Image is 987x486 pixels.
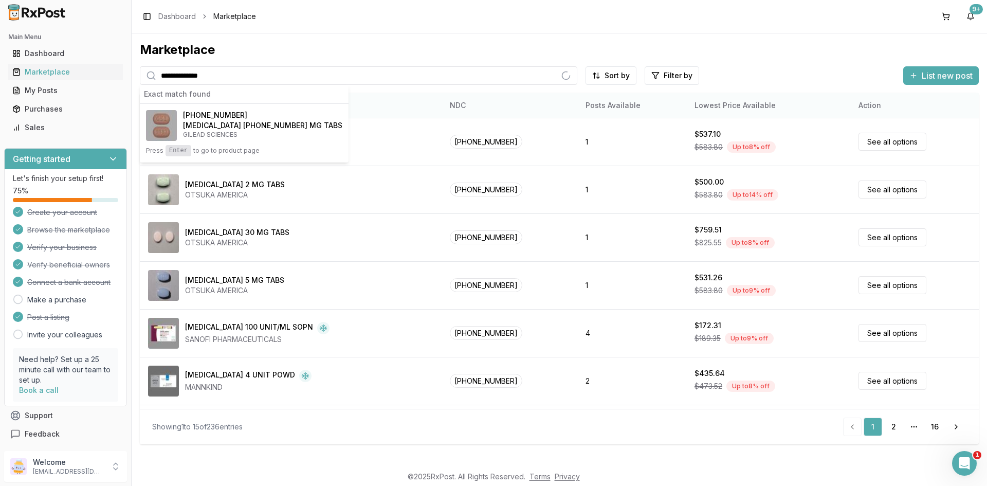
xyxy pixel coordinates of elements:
[185,227,289,238] div: [MEDICAL_DATA] 30 MG TABS
[4,406,127,425] button: Support
[10,458,27,475] img: User avatar
[529,472,551,481] a: Terms
[577,166,686,213] td: 1
[694,320,721,331] div: $172.31
[858,324,926,342] a: See all options
[450,135,522,149] span: [PHONE_NUMBER]
[27,312,69,322] span: Post a listing
[903,71,979,82] a: List new post
[8,81,123,100] a: My Posts
[726,381,775,392] div: Up to 8 % off
[450,326,522,340] span: [PHONE_NUMBER]
[4,101,127,117] button: Purchases
[12,67,119,77] div: Marketplace
[13,153,70,165] h3: Getting started
[152,422,243,432] div: Showing 1 to 15 of 236 entries
[694,129,721,139] div: $537.10
[166,145,191,156] kbd: Enter
[884,418,903,436] a: 2
[4,82,127,99] button: My Posts
[686,93,850,118] th: Lowest Price Available
[185,334,330,345] div: SANOFI PHARMACEUTICALS
[694,142,723,152] span: $583.80
[148,318,179,349] img: Admelog SoloStar 100 UNIT/ML SOPN
[555,472,580,481] a: Privacy
[858,276,926,294] a: See all options
[864,418,882,436] a: 1
[450,374,522,388] span: [PHONE_NUMBER]
[577,93,686,118] th: Posts Available
[858,372,926,390] a: See all options
[185,370,295,382] div: [MEDICAL_DATA] 4 UNIT POWD
[8,63,123,81] a: Marketplace
[4,425,127,443] button: Feedback
[858,133,926,151] a: See all options
[12,48,119,59] div: Dashboard
[4,64,127,80] button: Marketplace
[185,275,284,285] div: [MEDICAL_DATA] 5 MG TABS
[148,270,179,301] img: Abilify 5 MG TABS
[694,238,722,248] span: $825.55
[664,70,692,81] span: Filter by
[13,186,28,196] span: 75 %
[148,174,179,205] img: Abilify 2 MG TABS
[12,122,119,133] div: Sales
[27,260,110,270] span: Verify beneficial owners
[146,110,177,141] img: Biktarvy 50-200-25 MG TABS
[970,4,983,14] div: 9+
[19,386,59,394] a: Book a call
[27,295,86,305] a: Make a purchase
[12,85,119,96] div: My Posts
[586,66,636,85] button: Sort by
[605,70,630,81] span: Sort by
[727,141,776,153] div: Up to 8 % off
[858,228,926,246] a: See all options
[4,119,127,136] button: Sales
[140,104,349,163] button: Biktarvy 50-200-25 MG TABS[PHONE_NUMBER][MEDICAL_DATA] [PHONE_NUMBER] MG TABSGILEAD SCIENCESPress...
[213,11,256,22] span: Marketplace
[727,189,778,201] div: Up to 14 % off
[8,100,123,118] a: Purchases
[694,368,725,379] div: $435.64
[148,222,179,253] img: Abilify 30 MG TABS
[158,11,196,22] a: Dashboard
[843,418,966,436] nav: pagination
[12,104,119,114] div: Purchases
[33,457,104,467] p: Welcome
[185,179,285,190] div: [MEDICAL_DATA] 2 MG TABS
[946,418,966,436] a: Go to next page
[185,238,289,248] div: OTSUKA AMERICA
[645,66,699,85] button: Filter by
[146,147,163,155] span: Press
[183,110,247,120] span: [PHONE_NUMBER]
[694,381,722,391] span: $473.52
[450,278,522,292] span: [PHONE_NUMBER]
[694,177,724,187] div: $500.00
[140,42,979,58] div: Marketplace
[33,467,104,476] p: [EMAIL_ADDRESS][DOMAIN_NAME]
[694,285,723,296] span: $583.80
[694,225,722,235] div: $759.51
[694,190,723,200] span: $583.80
[952,451,977,476] iframe: Intercom live chat
[148,366,179,397] img: Afrezza 4 UNIT POWD
[725,333,774,344] div: Up to 9 % off
[183,131,342,139] p: GILEAD SCIENCES
[577,213,686,261] td: 1
[922,69,973,82] span: List new post
[577,309,686,357] td: 4
[185,322,313,334] div: [MEDICAL_DATA] 100 UNIT/ML SOPN
[850,93,979,118] th: Action
[973,451,981,459] span: 1
[13,173,118,184] p: Let's finish your setup first!
[694,333,721,344] span: $189.35
[577,261,686,309] td: 1
[8,44,123,63] a: Dashboard
[925,418,944,436] a: 16
[25,429,60,439] span: Feedback
[140,85,349,104] div: Exact match found
[694,273,722,283] div: $531.26
[577,118,686,166] td: 1
[450,183,522,196] span: [PHONE_NUMBER]
[903,66,979,85] button: List new post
